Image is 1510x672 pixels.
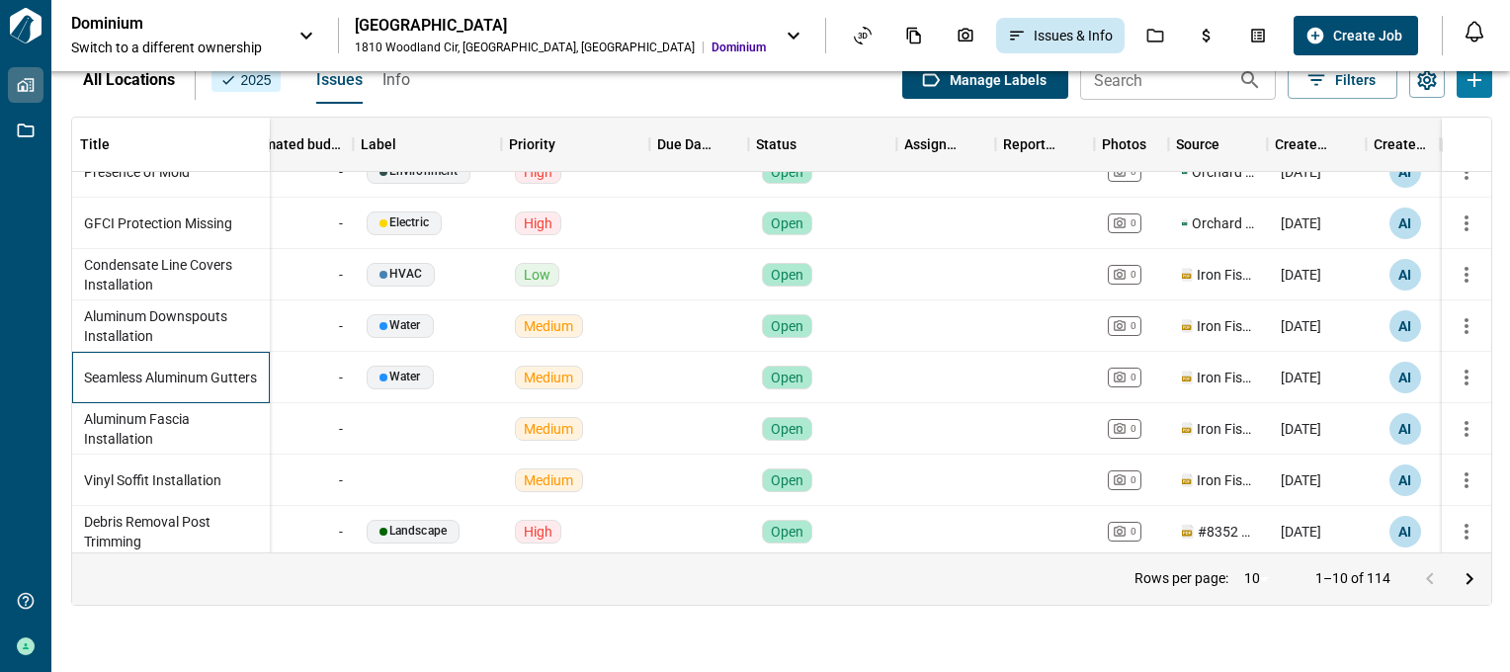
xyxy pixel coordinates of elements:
button: Sort [555,130,583,158]
span: Switch to a different ownership [71,38,279,57]
span: 0 [1131,269,1136,281]
span: - [339,316,343,336]
span: GFCI Protection Missing [84,213,232,233]
span: Issues & Info [1034,26,1113,45]
div: [GEOGRAPHIC_DATA] [355,16,766,36]
div: Assigned To [896,118,995,172]
div: Budgets [1186,19,1227,52]
div: Label [361,118,396,172]
div: Documents [893,19,935,52]
span: medium [524,470,574,490]
div: Jobs [1134,19,1176,52]
span: #8352 HS Orchard WD.pdf [1198,522,1257,542]
span: 0 [1131,217,1136,229]
p: Dominium [71,14,249,34]
span: 0 [1131,526,1136,538]
div: 1810 Woodland Cir , [GEOGRAPHIC_DATA] , [GEOGRAPHIC_DATA] [355,40,695,55]
span: [DATE] [1281,316,1321,336]
button: Sort [960,130,987,158]
div: Title [72,118,270,172]
span: Tailorbird AI [1398,522,1411,542]
div: Title [80,118,110,172]
button: Filters [1288,61,1397,99]
span: Tailorbird AI [1398,419,1411,439]
div: Reported By [1003,118,1058,172]
span: 0 [1131,372,1136,383]
span: Iron Fish Building Repairs.pdf [1197,419,1257,439]
span: Debris Removal Post Trimming [84,512,258,551]
span: [DATE] [1281,368,1321,387]
span: medium [524,316,574,336]
button: Create Job [1294,16,1418,55]
span: [DATE] [1281,470,1321,490]
span: Tailorbird AI [1398,368,1411,387]
div: Created On [1275,118,1330,172]
div: Estimated budget [240,118,345,172]
div: Takeoff Center [1237,19,1279,52]
span: Open [771,213,803,233]
div: Source [1168,118,1267,172]
span: Iron Fish Building Repairs.pdf [1197,368,1257,387]
p: Rows per page: [1134,572,1228,585]
span: low [524,265,550,285]
div: Water [379,371,421,383]
span: Dominium [712,40,766,55]
span: Aluminum Fascia Installation [84,409,258,449]
span: - [339,470,343,490]
div: Photos [945,19,986,52]
span: [DATE] [1281,419,1321,439]
span: 2025 [219,70,273,90]
span: Condensate Line Covers Installation [84,255,258,294]
span: Tailorbird AI [1398,470,1411,490]
span: Create Job [1333,26,1402,45]
button: Open notification feed [1459,16,1490,47]
span: 0 [1131,320,1136,332]
span: [DATE] [1281,213,1321,233]
div: Created By [1374,118,1432,172]
div: Priority [509,118,555,172]
span: - [339,522,343,542]
span: Iron Fish Building Repairs.pdf [1197,316,1257,336]
div: Created By [1366,118,1440,172]
div: Due Date [649,118,748,172]
div: Assigned To [904,118,960,172]
span: high [524,522,552,542]
span: Tailorbird AI [1398,213,1411,233]
div: Issues & Info [996,18,1125,53]
div: Reported By [995,118,1094,172]
span: Open [771,419,803,439]
div: Status [748,118,896,172]
p: All Locations [83,68,175,92]
div: Estimated budget [205,118,353,172]
div: Source [1176,118,1219,172]
button: Add Issues or Info [1457,62,1492,98]
div: Electric [379,216,429,229]
div: Created On [1267,118,1366,172]
span: medium [524,368,574,387]
button: Go to next page [1450,559,1489,599]
button: Sort [797,130,824,158]
span: medium [524,419,574,439]
span: Tailorbird AI [1398,265,1411,285]
div: HVAC [379,268,422,281]
span: Issues [316,70,363,90]
span: [DATE] [1281,265,1321,285]
span: Manage Labels [950,70,1047,90]
span: Iron Fish Building Repairs.pdf [1197,470,1257,490]
div: Asset View [842,19,883,52]
button: Sort [1058,130,1086,158]
span: Info [382,70,410,90]
button: Sort [713,130,740,158]
span: Open [771,316,803,336]
div: Landscape [379,525,447,538]
button: Sort [1330,130,1358,158]
button: 2025 [211,68,281,92]
span: Vinyl Soffit Installation [84,470,221,490]
span: Open [771,522,803,542]
div: Status [756,118,797,172]
span: Tailorbird AI [1398,316,1411,336]
span: - [339,265,343,285]
span: Open [771,368,803,387]
div: Label [353,118,501,172]
div: base tabs [296,56,410,104]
